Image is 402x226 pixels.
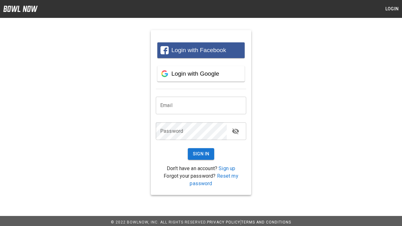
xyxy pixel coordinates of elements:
[111,220,207,224] span: © 2022 BowlNow, Inc. All Rights Reserved.
[382,3,402,15] button: Login
[229,125,242,137] button: toggle password visibility
[157,66,245,82] button: Login with Google
[207,220,240,224] a: Privacy Policy
[157,42,245,58] button: Login with Facebook
[156,172,246,187] p: Forgot your password?
[188,148,215,160] button: Sign In
[171,47,226,53] span: Login with Facebook
[241,220,291,224] a: Terms and Conditions
[3,6,38,12] img: logo
[156,165,246,172] p: Don't have an account?
[190,173,238,186] a: Reset my password
[171,70,219,77] span: Login with Google
[219,165,235,171] a: Sign up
